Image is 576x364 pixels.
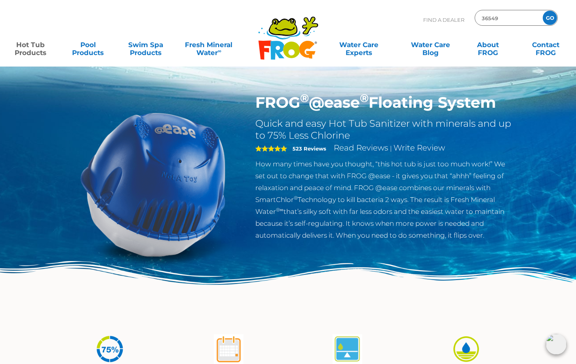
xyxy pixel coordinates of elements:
[322,37,395,53] a: Water CareExperts
[63,93,244,275] img: hot-tub-product-atease-system.png
[95,334,125,364] img: icon-atease-75percent-less
[123,37,168,53] a: Swim SpaProducts
[360,91,369,105] sup: ®
[255,118,514,141] h2: Quick and easy Hot Tub Sanitizer with minerals and up to 75% Less Chlorine
[408,37,453,53] a: Water CareBlog
[333,334,362,364] img: atease-icon-self-regulates
[481,12,534,24] input: Zip Code Form
[255,93,514,112] h1: FROG @ease Floating System
[276,207,283,213] sup: ®∞
[300,91,309,105] sup: ®
[390,145,392,152] span: |
[293,145,326,152] strong: 523 Reviews
[423,10,464,30] p: Find A Dealer
[543,11,557,25] input: GO
[66,37,110,53] a: PoolProducts
[451,334,481,364] img: icon-atease-easy-on
[523,37,568,53] a: ContactFROG
[255,145,287,152] span: 5
[466,37,510,53] a: AboutFROG
[334,143,388,152] a: Read Reviews
[181,37,237,53] a: Fresh MineralWater∞
[546,334,566,354] img: openIcon
[214,334,243,364] img: atease-icon-shock-once
[394,143,445,152] a: Write Review
[294,195,298,201] sup: ®
[218,48,221,54] sup: ∞
[8,37,53,53] a: Hot TubProducts
[255,158,514,241] p: How many times have you thought, “this hot tub is just too much work!” We set out to change that ...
